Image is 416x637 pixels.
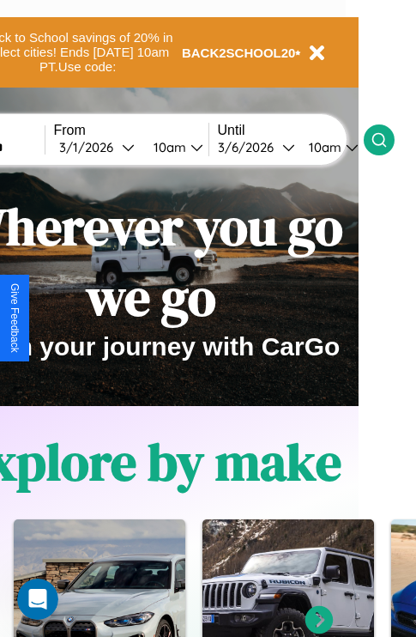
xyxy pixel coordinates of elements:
div: 3 / 1 / 2026 [59,139,122,155]
div: 3 / 6 / 2026 [218,139,282,155]
button: 10am [295,138,364,156]
button: 3/1/2026 [54,138,140,156]
label: From [54,123,208,138]
label: Until [218,123,364,138]
b: BACK2SCHOOL20 [182,45,296,60]
div: 10am [300,139,346,155]
div: 10am [145,139,190,155]
div: Give Feedback [9,283,21,353]
button: 10am [140,138,208,156]
iframe: Intercom live chat [17,579,58,620]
